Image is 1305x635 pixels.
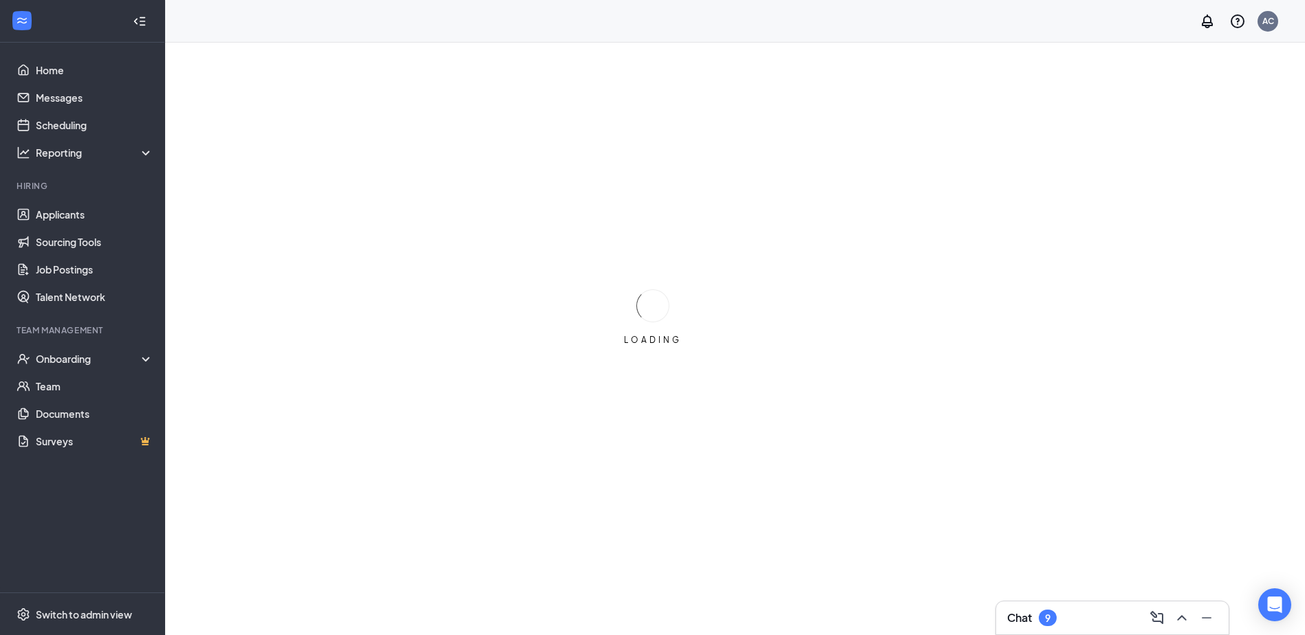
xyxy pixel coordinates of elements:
[17,324,151,336] div: Team Management
[36,352,142,366] div: Onboarding
[36,608,132,621] div: Switch to admin view
[36,56,153,84] a: Home
[1229,13,1246,30] svg: QuestionInfo
[1149,610,1165,626] svg: ComposeMessage
[36,427,153,455] a: SurveysCrown
[36,228,153,256] a: Sourcing Tools
[1045,612,1050,624] div: 9
[36,400,153,427] a: Documents
[618,334,687,346] div: LOADING
[1199,13,1216,30] svg: Notifications
[17,608,30,621] svg: Settings
[36,283,153,311] a: Talent Network
[133,14,147,28] svg: Collapse
[36,256,153,283] a: Job Postings
[1146,607,1168,629] button: ComposeMessage
[36,84,153,111] a: Messages
[36,201,153,228] a: Applicants
[36,146,154,159] div: Reporting
[1174,610,1190,626] svg: ChevronUp
[17,352,30,366] svg: UserCheck
[1262,15,1274,27] div: AC
[15,14,29,27] svg: WorkstreamLogo
[1171,607,1193,629] button: ChevronUp
[1258,588,1291,621] div: Open Intercom Messenger
[1196,607,1218,629] button: Minimize
[17,180,151,192] div: Hiring
[1007,610,1032,625] h3: Chat
[17,146,30,159] svg: Analysis
[1198,610,1215,626] svg: Minimize
[36,111,153,139] a: Scheduling
[36,372,153,400] a: Team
